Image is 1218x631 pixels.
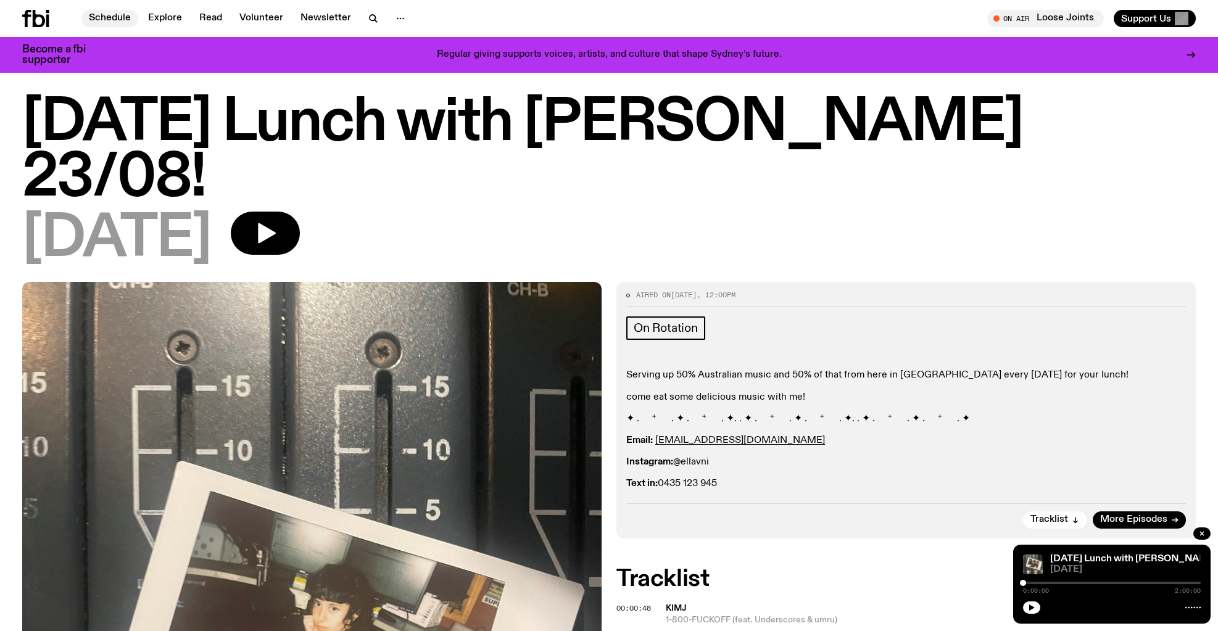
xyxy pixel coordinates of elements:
a: Explore [141,10,189,27]
span: [DATE] [1050,565,1201,574]
a: [EMAIL_ADDRESS][DOMAIN_NAME] [655,435,825,445]
button: Support Us [1114,10,1196,27]
h3: Become a fbi supporter [22,44,101,65]
strong: Instagram: [626,457,673,467]
a: Volunteer [232,10,291,27]
span: On Rotation [634,321,698,335]
a: On Rotation [626,316,705,340]
a: Newsletter [293,10,358,27]
h2: Tracklist [616,568,1196,590]
span: Aired on [636,290,671,300]
span: , 12:00pm [697,290,735,300]
p: Serving up 50% Australian music and 50% of that from here in [GEOGRAPHIC_DATA] every [DATE] for y... [626,369,1186,381]
span: 0:00:00 [1023,588,1049,594]
span: 2:00:00 [1175,588,1201,594]
span: More Episodes [1100,515,1167,524]
span: Tracklist [1030,515,1068,524]
p: Regular giving supports voices, artists, and culture that shape Sydney’s future. [437,49,782,60]
a: Schedule [81,10,138,27]
strong: Text in: [626,479,658,489]
span: [DATE] [671,290,697,300]
strong: Email: [626,435,653,445]
p: @ellavni [626,456,1186,468]
img: A polaroid of Ella Avni in the studio on top of the mixer which is also located in the studio. [1023,555,1043,574]
p: 0435 123 945 [626,478,1186,490]
span: kimj [666,604,687,612]
a: More Episodes [1093,511,1186,529]
button: 00:00:48 [616,605,651,612]
span: 00:00:48 [616,603,651,613]
button: Tracklist [1023,511,1087,529]
h1: [DATE] Lunch with [PERSON_NAME] 23/08! [22,96,1196,207]
p: come eat some delicious music with me! [626,392,1186,403]
span: [DATE] [22,212,211,267]
span: 1-800-FUCKOFF (feat. Underscores & umru) [666,614,1196,626]
span: Support Us [1121,13,1171,24]
button: On AirLoose Joints [987,10,1104,27]
a: Read [192,10,230,27]
p: ✦ . ⁺ . ✦ . ⁺ . ✦. . ✦ . ⁺ . ✦ . ⁺ . ✦. . ✦ . ⁺ . ✦ . ⁺ . ✦ [626,413,1186,425]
